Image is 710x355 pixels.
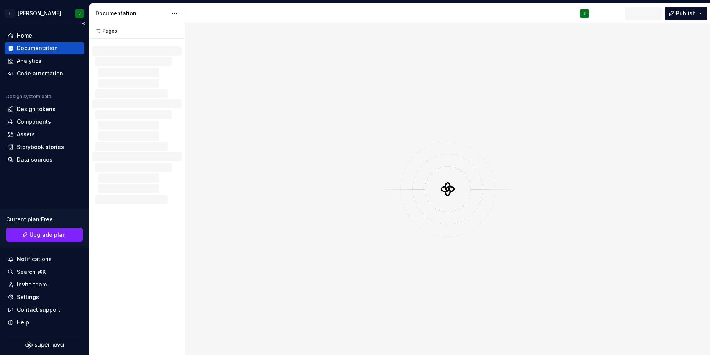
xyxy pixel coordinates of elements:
div: Design system data [6,93,51,100]
div: Invite team [17,281,47,288]
button: Publish [665,7,707,20]
a: Documentation [5,42,84,54]
div: Components [17,118,51,126]
a: Code automation [5,67,84,80]
div: Assets [17,131,35,138]
div: Documentation [17,44,58,52]
div: Code automation [17,70,63,77]
button: Search ⌘K [5,266,84,278]
div: Contact support [17,306,60,314]
div: Current plan : Free [6,216,83,223]
div: F [5,9,15,18]
span: Publish [676,10,696,17]
button: Contact support [5,304,84,316]
div: Design tokens [17,105,56,113]
div: Home [17,32,32,39]
button: Help [5,316,84,329]
div: [PERSON_NAME] [18,10,61,17]
div: Notifications [17,255,52,263]
button: F[PERSON_NAME]J [2,5,87,21]
a: Components [5,116,84,128]
div: Pages [92,28,117,34]
a: Storybook stories [5,141,84,153]
div: Analytics [17,57,41,65]
div: Data sources [17,156,52,164]
a: Assets [5,128,84,141]
div: Documentation [95,10,168,17]
a: Analytics [5,55,84,67]
div: J [79,10,81,16]
a: Settings [5,291,84,303]
div: Search ⌘K [17,268,46,276]
div: Help [17,319,29,326]
span: Upgrade plan [29,231,66,239]
button: Notifications [5,253,84,265]
svg: Supernova Logo [25,341,64,349]
a: Invite team [5,278,84,291]
div: J [583,10,586,16]
a: Design tokens [5,103,84,115]
div: Storybook stories [17,143,64,151]
a: Home [5,29,84,42]
div: Settings [17,293,39,301]
button: Collapse sidebar [78,18,89,29]
a: Data sources [5,154,84,166]
button: Upgrade plan [6,228,83,242]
